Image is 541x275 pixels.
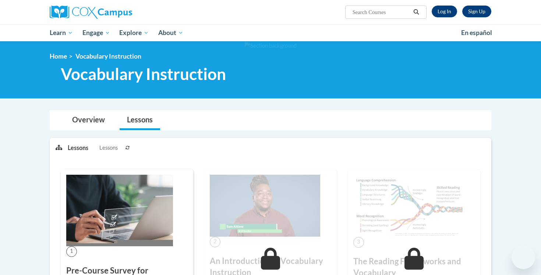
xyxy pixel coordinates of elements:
[353,175,464,237] img: Course Image
[120,111,160,130] a: Lessons
[512,246,535,269] iframe: Button to launch messaging window
[65,111,112,130] a: Overview
[411,8,422,17] button: Search
[39,24,502,41] div: Main menu
[82,28,110,37] span: Engage
[50,28,73,37] span: Learn
[461,29,492,36] span: En español
[50,52,67,60] a: Home
[432,6,457,17] a: Log In
[353,237,364,248] span: 3
[153,24,188,41] a: About
[66,246,77,257] span: 1
[114,24,153,41] a: Explore
[158,28,183,37] span: About
[68,144,88,152] p: Lessons
[75,52,141,60] span: Vocabulary Instruction
[210,175,320,237] img: Course Image
[50,6,190,19] a: Cox Campus
[45,24,78,41] a: Learn
[99,144,118,152] span: Lessons
[119,28,149,37] span: Explore
[61,64,226,84] span: Vocabulary Instruction
[244,42,297,50] img: Section background
[66,175,173,246] img: Course Image
[352,8,411,17] input: Search Courses
[210,237,220,247] span: 2
[462,6,491,17] a: Register
[78,24,115,41] a: Engage
[456,25,497,41] a: En español
[50,6,132,19] img: Cox Campus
